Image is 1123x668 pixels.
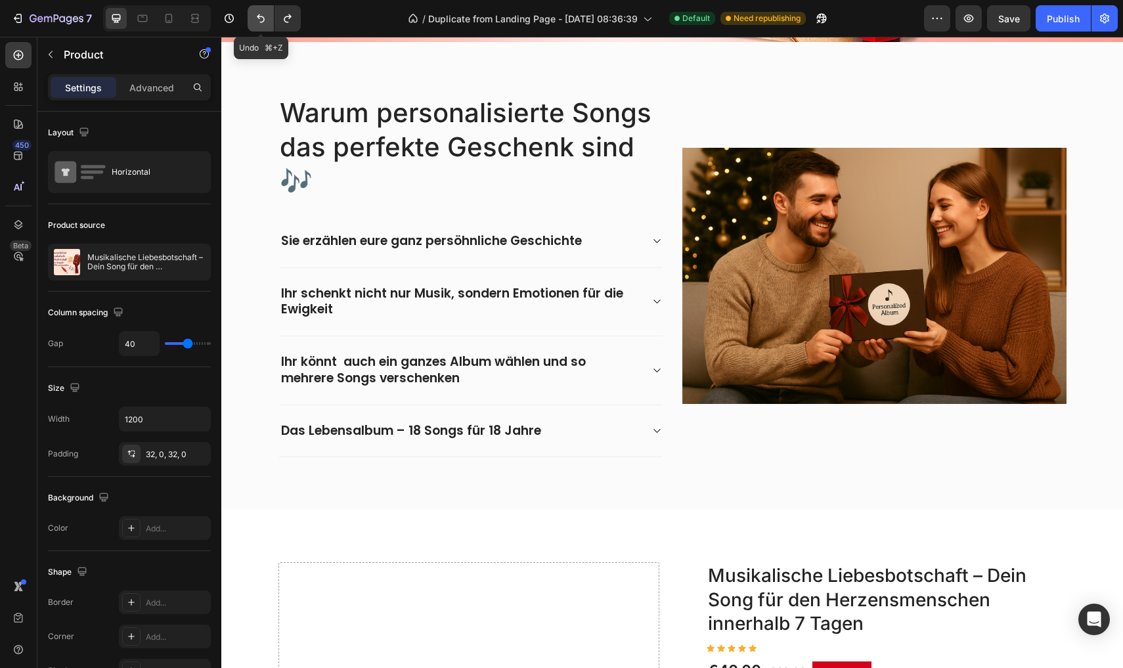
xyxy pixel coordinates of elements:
[5,5,98,32] button: 7
[146,597,208,609] div: Add...
[48,219,105,231] div: Product source
[10,240,32,251] div: Beta
[1047,12,1080,26] div: Publish
[146,449,208,460] div: 32, 0, 32, 0
[461,111,845,367] img: Alt Image
[48,596,74,608] div: Border
[54,249,80,275] img: product feature img
[120,407,210,431] input: Auto
[48,448,78,460] div: Padding
[48,631,74,642] div: Corner
[485,623,541,646] div: €40,00
[86,11,92,26] p: 7
[422,12,426,26] span: /
[120,332,159,355] input: Auto
[546,625,586,644] div: €60,00
[48,124,92,142] div: Layout
[146,631,208,643] div: Add...
[48,413,70,425] div: Width
[248,5,301,32] div: Undo/Redo
[987,5,1030,32] button: Save
[682,12,710,24] span: Default
[64,47,175,62] p: Product
[48,564,90,581] div: Shape
[65,81,102,95] p: Settings
[1078,604,1110,635] div: Open Intercom Messenger
[146,523,208,535] div: Add...
[48,522,68,534] div: Color
[221,37,1123,668] iframe: Design area
[734,12,801,24] span: Need republishing
[87,253,205,271] p: Musikalische Liebesbotschaft – Dein Song für den Herzensmenschen innerhalb 7 Tagen
[48,338,63,349] div: Gap
[48,489,112,507] div: Background
[485,525,845,600] h3: Musikalische Liebesbotschaft – Dein Song für den Herzensmenschen innerhalb 7 Tagen
[112,157,192,187] div: Horizontal
[591,625,650,646] pre: Sale 33%
[129,81,174,95] p: Advanced
[12,140,32,150] div: 450
[998,13,1020,24] span: Save
[1036,5,1091,32] button: Publish
[48,304,126,322] div: Column spacing
[48,380,83,397] div: Size
[428,12,638,26] span: Duplicate from Landing Page - [DATE] 08:36:39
